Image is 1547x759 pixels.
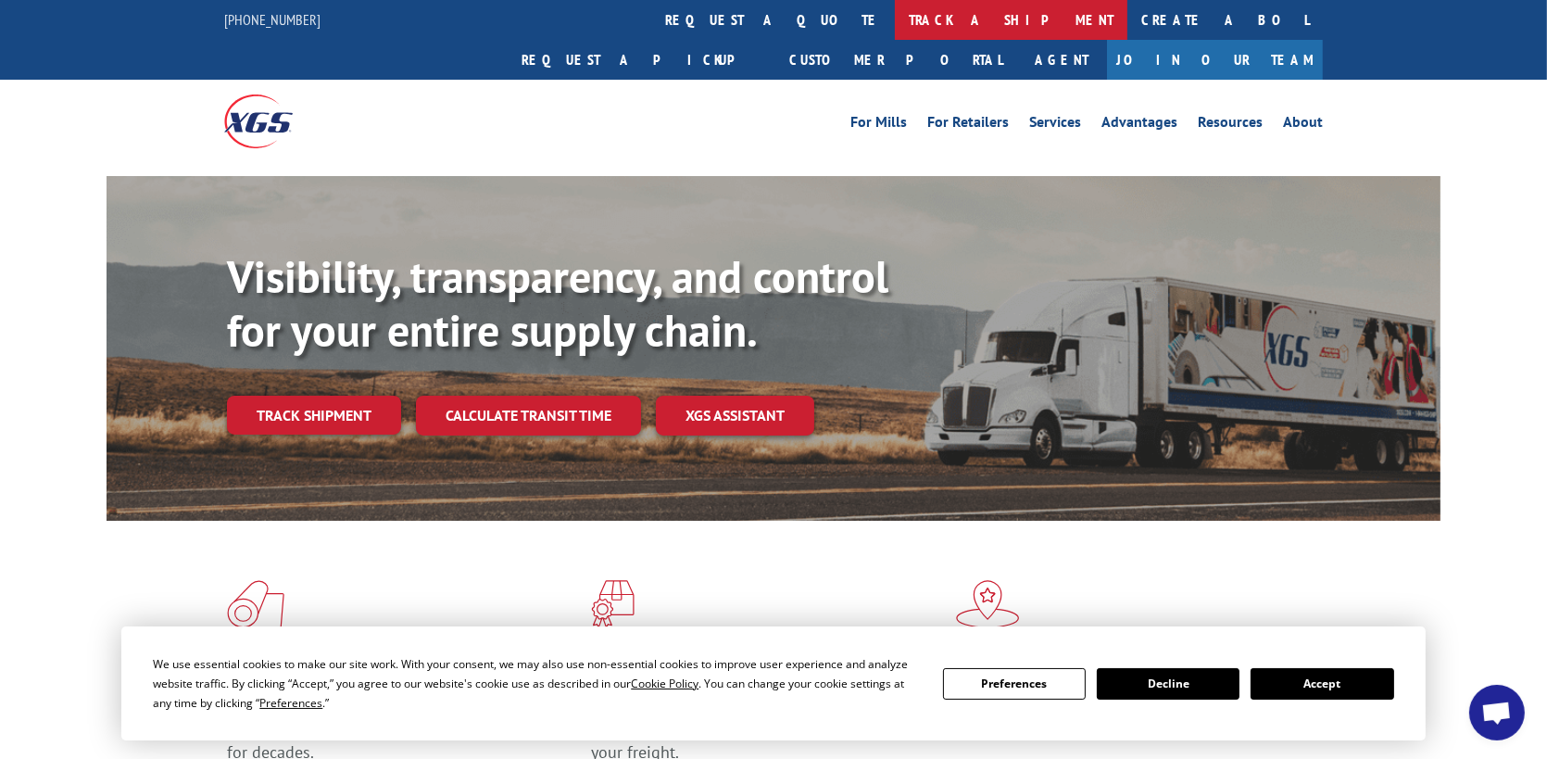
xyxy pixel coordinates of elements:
[153,654,920,713] div: We use essential cookies to make our site work. With your consent, we may also use non-essential ...
[508,40,775,80] a: Request a pickup
[121,626,1426,740] div: Cookie Consent Prompt
[1097,668,1239,700] button: Decline
[656,396,814,436] a: XGS ASSISTANT
[943,668,1086,700] button: Preferences
[227,580,284,628] img: xgs-icon-total-supply-chain-intelligence-red
[224,10,321,29] a: [PHONE_NUMBER]
[956,580,1020,628] img: xgs-icon-flagship-distribution-model-red
[227,396,401,435] a: Track shipment
[1198,115,1263,135] a: Resources
[416,396,641,436] a: Calculate transit time
[1469,685,1525,740] div: Open chat
[259,695,322,711] span: Preferences
[1016,40,1107,80] a: Agent
[227,247,888,359] b: Visibility, transparency, and control for your entire supply chain.
[1251,668,1393,700] button: Accept
[1283,115,1323,135] a: About
[850,115,907,135] a: For Mills
[1107,40,1323,80] a: Join Our Team
[631,676,698,691] span: Cookie Policy
[591,580,635,628] img: xgs-icon-focused-on-flooring-red
[1029,115,1081,135] a: Services
[927,115,1009,135] a: For Retailers
[775,40,1016,80] a: Customer Portal
[1101,115,1177,135] a: Advantages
